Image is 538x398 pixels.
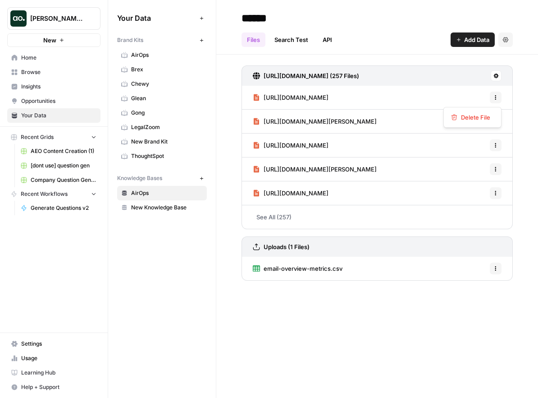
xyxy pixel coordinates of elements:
a: Insights [7,79,100,94]
span: [URL][DOMAIN_NAME][PERSON_NAME] [264,117,377,126]
a: New Brand Kit [117,134,207,149]
span: New Knowledge Base [131,204,203,212]
a: Browse [7,65,100,79]
button: Help + Support [7,380,100,394]
span: Your Data [21,111,96,120]
span: Brand Kits [117,36,143,44]
a: [dont use] question gen [17,158,100,173]
span: Knowledge Bases [117,174,162,182]
a: [URL][DOMAIN_NAME][PERSON_NAME] [253,157,377,181]
span: Recent Workflows [21,190,68,198]
span: [URL][DOMAIN_NAME] [264,141,328,150]
span: AirOps [131,51,203,59]
a: Files [242,32,265,47]
span: [dont use] question gen [31,162,96,170]
span: Learning Hub [21,369,96,377]
a: AirOps [117,186,207,200]
span: Gong [131,109,203,117]
a: LegalZoom [117,120,207,134]
a: Home [7,51,100,65]
button: Recent Grids [7,130,100,144]
a: Gong [117,106,207,120]
a: email-overview-metrics.csv [253,257,342,280]
span: [URL][DOMAIN_NAME] [264,93,328,102]
span: Add Data [464,35,489,44]
button: New [7,33,100,47]
span: AirOps [131,189,203,197]
span: Recent Grids [21,133,54,141]
a: [URL][DOMAIN_NAME] (257 Files) [253,66,359,86]
span: LegalZoom [131,123,203,131]
span: Home [21,54,96,62]
a: Generate Questions v2 [17,201,100,215]
span: Your Data [117,13,196,23]
span: Generate Questions v2 [31,204,96,212]
span: Help + Support [21,383,96,391]
a: [URL][DOMAIN_NAME][PERSON_NAME] [253,110,377,133]
a: [URL][DOMAIN_NAME] [253,86,328,109]
a: Company Question Generation [17,173,100,187]
h3: [URL][DOMAIN_NAME] (257 Files) [264,71,359,80]
a: Opportunities [7,94,100,108]
span: Brex [131,65,203,74]
a: Usage [7,351,100,366]
span: ThoughtSpot [131,152,203,160]
span: [URL][DOMAIN_NAME][PERSON_NAME] [264,165,377,174]
a: ThoughtSpot [117,149,207,163]
a: AirOps [117,48,207,62]
a: Learning Hub [7,366,100,380]
button: Workspace: Dillon Test [7,7,100,30]
a: [URL][DOMAIN_NAME] [253,181,328,205]
span: Delete File [461,113,490,122]
span: AEO Content Creation (1) [31,147,96,155]
img: Dillon Test Logo [10,10,27,27]
a: New Knowledge Base [117,200,207,215]
button: Add Data [451,32,495,47]
span: New Brand Kit [131,138,203,146]
a: Uploads (1 Files) [253,237,310,257]
span: Settings [21,340,96,348]
span: [PERSON_NAME] Test [30,14,85,23]
a: API [317,32,337,47]
a: See All (257) [242,205,513,229]
span: email-overview-metrics.csv [264,264,342,273]
span: Opportunities [21,97,96,105]
a: Brex [117,62,207,77]
a: Search Test [269,32,314,47]
span: Usage [21,354,96,362]
a: Settings [7,337,100,351]
a: Glean [117,91,207,106]
h3: Uploads (1 Files) [264,242,310,251]
a: [URL][DOMAIN_NAME] [253,134,328,157]
span: [URL][DOMAIN_NAME] [264,189,328,198]
span: Chewy [131,80,203,88]
span: New [43,36,56,45]
a: Your Data [7,108,100,123]
a: Chewy [117,77,207,91]
span: Browse [21,68,96,76]
a: AEO Content Creation (1) [17,144,100,158]
span: Company Question Generation [31,176,96,184]
span: Insights [21,83,96,91]
button: Recent Workflows [7,187,100,201]
span: Glean [131,94,203,102]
